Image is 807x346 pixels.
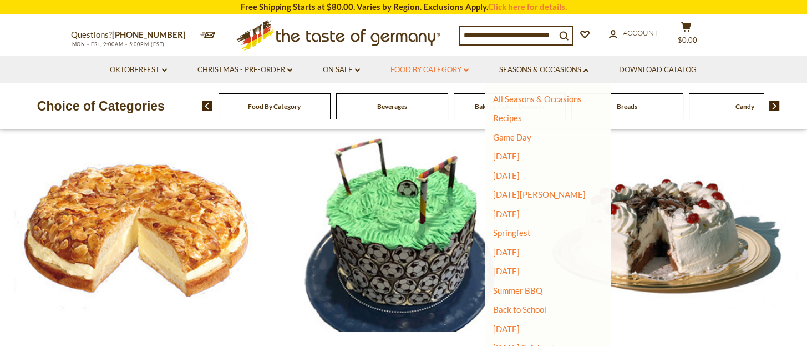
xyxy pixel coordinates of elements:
[493,209,520,219] a: [DATE]
[248,102,301,111] a: Food By Category
[493,324,520,334] a: [DATE]
[769,101,780,111] img: next arrow
[202,101,212,111] img: previous arrow
[493,151,520,161] a: [DATE]
[323,64,360,76] a: On Sale
[197,64,292,76] a: Christmas - PRE-ORDER
[71,28,194,42] p: Questions?
[488,2,567,12] a: Click here for details.
[493,171,520,180] a: [DATE]
[112,29,186,39] a: [PHONE_NUMBER]
[493,113,522,123] a: Recipes
[617,102,637,111] a: Breads
[493,189,586,199] a: [DATE][PERSON_NAME]
[493,266,520,276] a: [DATE]
[110,64,167,76] a: Oktoberfest
[499,64,588,76] a: Seasons & Occasions
[493,228,531,238] a: Springfest
[390,64,469,76] a: Food By Category
[670,22,703,49] button: $0.00
[493,132,531,142] a: Game Day
[71,41,165,47] span: MON - FRI, 9:00AM - 5:00PM (EST)
[609,27,658,39] a: Account
[493,94,582,104] a: All Seasons & Occasions
[493,304,546,314] a: Back to School
[735,102,754,111] a: Candy
[475,102,544,111] a: Baking, Cakes, Desserts
[623,28,658,37] span: Account
[493,247,520,257] a: [DATE]
[678,36,697,44] span: $0.00
[619,64,697,76] a: Download Catalog
[493,285,542,295] a: Summer BBQ
[377,102,407,111] a: Beverages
